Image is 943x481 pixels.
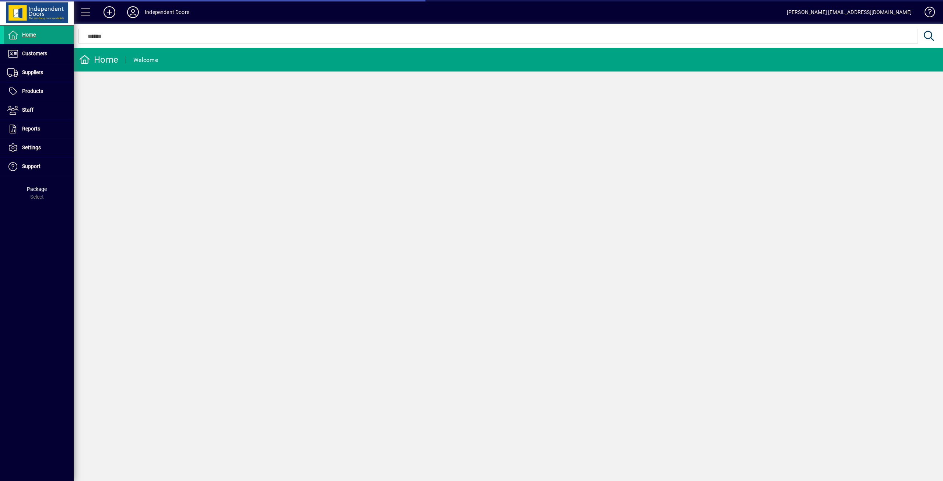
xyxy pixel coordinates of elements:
[22,69,43,75] span: Suppliers
[4,82,74,101] a: Products
[4,139,74,157] a: Settings
[22,126,40,132] span: Reports
[787,6,912,18] div: [PERSON_NAME] [EMAIL_ADDRESS][DOMAIN_NAME]
[22,163,41,169] span: Support
[4,63,74,82] a: Suppliers
[133,54,158,66] div: Welcome
[121,6,145,19] button: Profile
[22,144,41,150] span: Settings
[79,54,118,66] div: Home
[22,32,36,38] span: Home
[4,45,74,63] a: Customers
[4,101,74,119] a: Staff
[4,157,74,176] a: Support
[22,107,34,113] span: Staff
[22,50,47,56] span: Customers
[22,88,43,94] span: Products
[98,6,121,19] button: Add
[4,120,74,138] a: Reports
[919,1,934,25] a: Knowledge Base
[145,6,189,18] div: Independent Doors
[27,186,47,192] span: Package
